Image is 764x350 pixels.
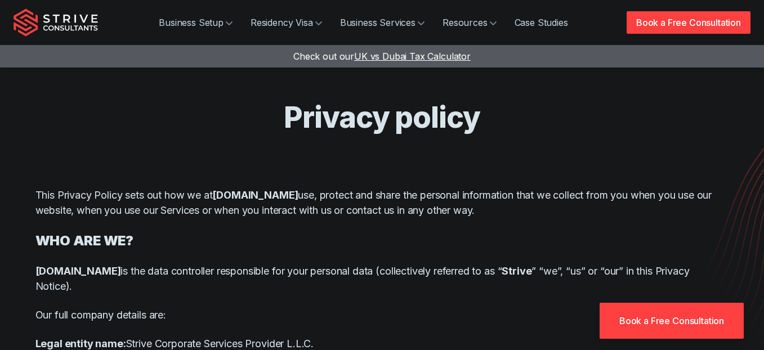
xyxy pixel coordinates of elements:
[293,51,471,62] a: Check out ourUK vs Dubai Tax Calculator
[502,265,531,277] strong: Strive
[35,187,729,218] p: This Privacy Policy sets out how we at use, protect and share the personal information that we co...
[14,8,98,37] img: Strive Consultants
[627,11,750,34] a: Book a Free Consultation
[35,263,729,294] p: is the data controller responsible for your personal data (collectively referred to as “ ” “we”, ...
[331,11,434,34] a: Business Services
[35,307,729,322] p: Our full company details are:
[150,11,242,34] a: Business Setup
[35,265,121,277] strong: [DOMAIN_NAME]
[22,99,743,136] h1: Privacy policy
[35,232,133,249] strong: WHO ARE WE?
[600,303,744,339] a: Book a Free Consultation
[35,338,126,349] strong: Legal entity name:
[506,11,577,34] a: Case Studies
[354,51,471,62] span: UK vs Dubai Tax Calculator
[242,11,331,34] a: Residency Visa
[212,189,298,201] strong: [DOMAIN_NAME]
[434,11,506,34] a: Resources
